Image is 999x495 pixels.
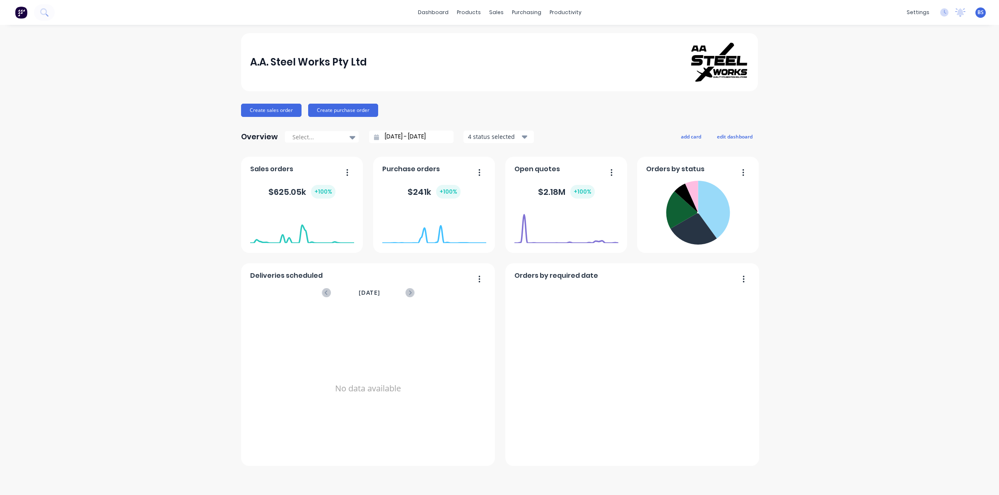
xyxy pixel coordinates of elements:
[268,185,335,199] div: $ 625.05k
[514,164,560,174] span: Open quotes
[570,185,595,199] div: + 100 %
[485,6,508,19] div: sales
[508,6,545,19] div: purchasing
[436,185,461,199] div: + 100 %
[250,54,367,70] div: A.A. Steel Works Pty Ltd
[308,104,378,117] button: Create purchase order
[902,6,934,19] div: settings
[408,185,461,199] div: $ 241k
[241,129,278,145] div: Overview
[241,104,302,117] button: Create sales order
[646,164,705,174] span: Orders by status
[676,131,707,142] button: add card
[250,271,323,281] span: Deliveries scheduled
[977,9,984,16] span: BS
[359,288,380,297] span: [DATE]
[382,164,440,174] span: Purchase orders
[691,43,749,82] img: A.A. Steel Works Pty Ltd
[545,6,586,19] div: productivity
[538,185,595,199] div: $ 2.18M
[250,308,486,469] div: No data available
[414,6,453,19] a: dashboard
[468,132,520,141] div: 4 status selected
[463,131,534,143] button: 4 status selected
[453,6,485,19] div: products
[712,131,758,142] button: edit dashboard
[15,6,27,19] img: Factory
[250,164,293,174] span: Sales orders
[311,185,335,199] div: + 100 %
